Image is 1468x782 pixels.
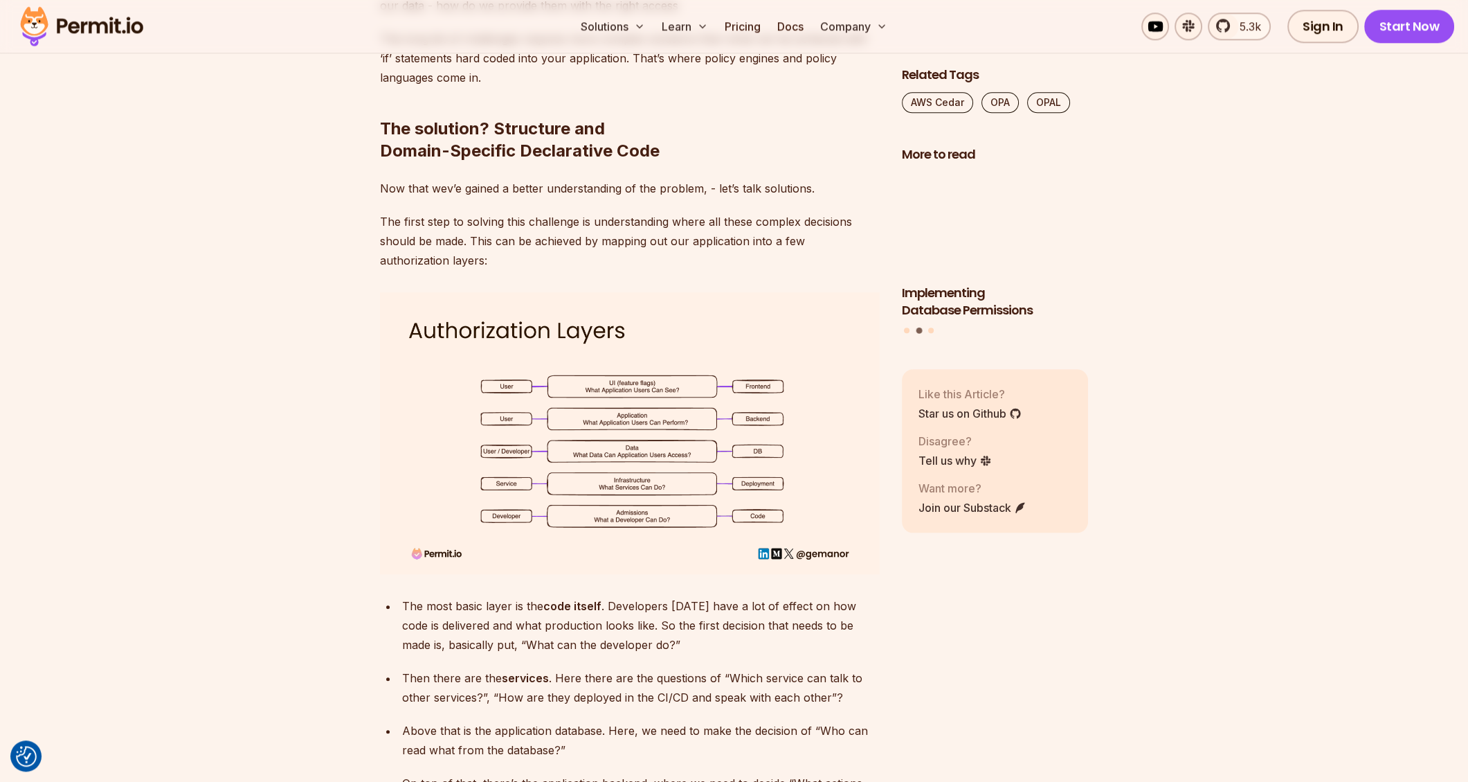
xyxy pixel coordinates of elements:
[902,172,1089,277] img: Implementing Database Permissions
[918,405,1022,422] a: Star us on Github
[918,433,992,450] p: Disagree?
[904,328,909,334] button: Go to slide 1
[918,480,1026,497] p: Want more?
[543,599,601,613] strong: code itself
[16,746,37,767] img: Revisit consent button
[902,285,1089,319] h3: Implementing Database Permissions
[656,12,714,40] button: Learn
[772,12,809,40] a: Docs
[902,66,1089,84] h2: Related Tags
[902,146,1089,163] h2: More to read
[14,3,149,50] img: Permit logo
[380,212,880,270] p: The first step to solving this challenge is understanding where all these complex decisions shoul...
[16,746,37,767] button: Consent Preferences
[502,671,549,685] strong: services
[380,29,880,87] p: This long list of challenges requires more complex solutions than what can be achieved with ‘if’ ...
[380,292,880,574] img: Untitled (51).png
[380,62,880,162] h2: The solution? Structure and Domain-Specific Declarative Code
[402,596,880,655] div: The most basic layer is the . Developers [DATE] have a lot of effect on how code is delivered and...
[815,12,893,40] button: Company
[1364,10,1455,43] a: Start Now
[1208,12,1271,40] a: 5.3k
[902,92,973,113] a: AWS Cedar
[918,452,992,469] a: Tell us why
[918,499,1026,516] a: Join our Substack
[902,172,1089,319] li: 2 of 3
[380,179,880,198] p: Now that wev’e gained a better understanding of the problem, - let’s talk solutions.
[902,172,1089,336] div: Posts
[981,92,1019,113] a: OPA
[916,328,922,334] button: Go to slide 2
[402,721,880,760] div: Above that is the application database. Here, we need to make the decision of “Who can read what ...
[918,386,1022,402] p: Like this Article?
[719,12,766,40] a: Pricing
[575,12,651,40] button: Solutions
[402,668,880,707] div: Then there are the . Here there are the questions of “Which service can talk to other services?”,...
[1231,18,1261,35] span: 5.3k
[1287,10,1359,43] a: Sign In
[928,328,934,334] button: Go to slide 3
[1027,92,1070,113] a: OPAL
